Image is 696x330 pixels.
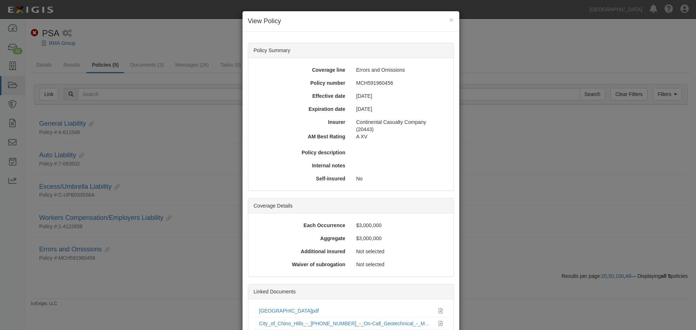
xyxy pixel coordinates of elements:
[259,308,319,314] a: [GEOGRAPHIC_DATA]pdf
[251,118,351,126] div: Insurer
[351,235,451,242] div: $3,000,000
[251,79,351,87] div: Policy number
[248,43,453,58] div: Policy Summary
[449,16,453,24] button: Close
[251,162,351,169] div: Internal notes
[351,66,451,74] div: Errors and Omissions
[251,261,351,268] div: Waiver of subrogation
[351,261,451,268] div: Not selected
[248,199,453,213] div: Coverage Details
[351,79,451,87] div: MCH591960456
[251,105,351,113] div: Expiration date
[351,133,453,140] div: A XV
[251,92,351,100] div: Effective date
[251,248,351,255] div: Additional insured
[351,248,451,255] div: Not selected
[251,149,351,156] div: Policy description
[248,17,454,26] h4: View Policy
[251,222,351,229] div: Each Occurrence
[259,307,433,314] div: City Hall.pdf
[351,105,451,113] div: [DATE]
[248,284,453,299] div: Linked Documents
[251,175,351,182] div: Self-insured
[351,222,451,229] div: $3,000,000
[351,118,451,133] div: Continental Casualty Company (20443)
[351,175,451,182] div: No
[251,66,351,74] div: Coverage line
[251,235,351,242] div: Aggregate
[249,133,351,140] div: AM Best Rating
[351,92,451,100] div: [DATE]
